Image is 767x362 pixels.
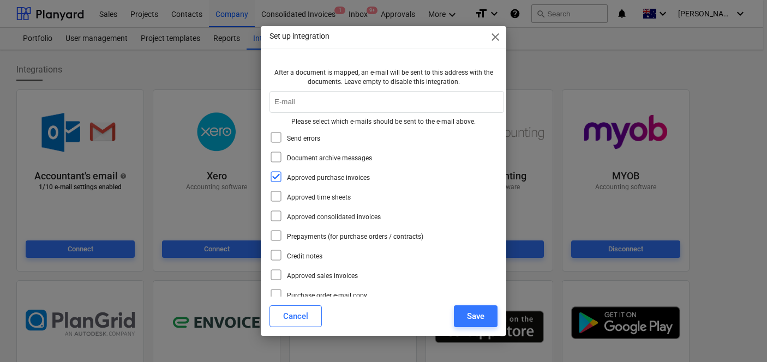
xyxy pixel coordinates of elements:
div: Cancel [283,309,308,323]
button: Save [454,305,498,327]
p: Credit notes [287,252,322,261]
p: Please select which e-mails should be sent to the e-mail above. [269,117,498,126]
p: After a document is mapped, an e-mail will be sent to this address with the documents. Leave empt... [269,68,498,87]
p: Approved time sheets [287,193,351,202]
p: Set up integration [269,31,329,42]
p: Document archive messages [287,154,372,163]
button: Cancel [269,305,322,327]
p: Purchase order e-mail copy [287,291,367,300]
iframe: Chat Widget [712,310,767,362]
p: Approved sales invoices [287,271,358,281]
p: Approved purchase invoices [287,173,370,183]
p: Send errors [287,134,320,143]
p: Prepayments (for purchase orders / contracts) [287,232,423,242]
div: Save [467,309,484,323]
input: E-mail [269,91,504,113]
p: Approved consolidated invoices [287,213,381,222]
span: close [489,31,502,44]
